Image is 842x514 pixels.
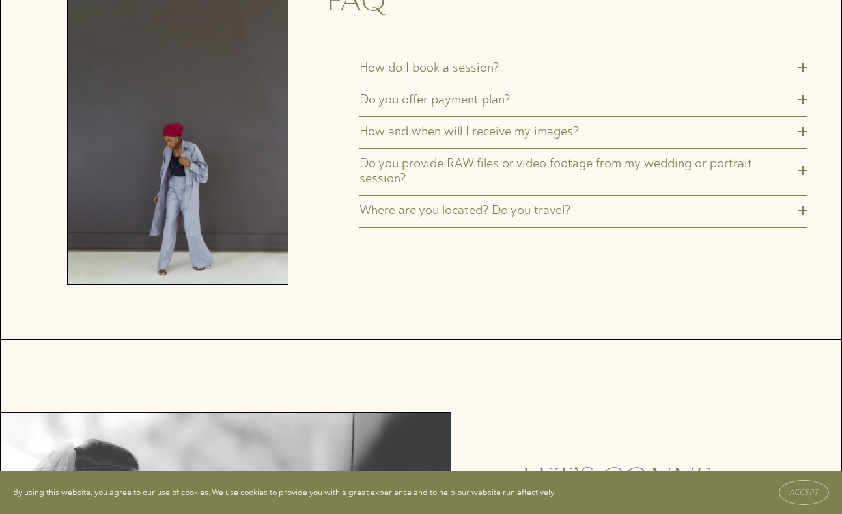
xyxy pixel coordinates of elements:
[359,53,807,85] button: How do I book a session?
[359,124,798,139] span: How and when will I receive my images?
[359,117,807,148] button: How and when will I receive my images?
[359,196,807,227] button: Where are you located? Do you travel?
[359,149,807,195] button: Do you provide RAW files or video footage from my wedding or portrait session?
[779,480,829,505] button: Accept
[359,85,807,116] button: Do you offer payment plan?
[359,92,798,107] span: Do you offer payment plan?
[359,202,798,217] span: Where are you located? Do you travel?
[13,485,556,500] p: By using this website, you agree to our use of cookies. We use cookies to provide you with a grea...
[359,60,798,75] span: How do I book a session?
[359,156,798,185] span: Do you provide RAW files or video footage from my wedding or portrait session?
[789,488,819,497] span: Accept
